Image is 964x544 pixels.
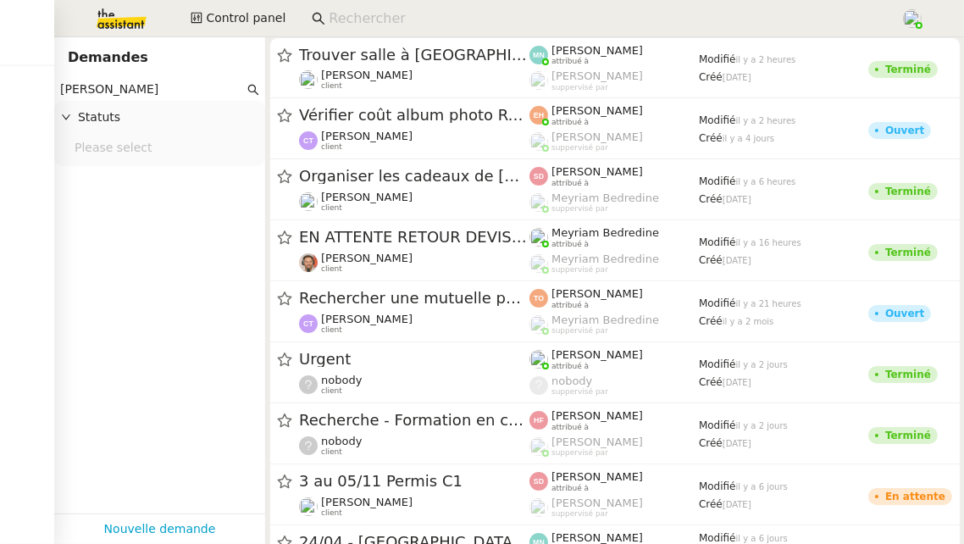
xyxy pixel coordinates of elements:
[699,315,723,327] span: Créé
[699,376,723,388] span: Créé
[551,509,608,519] span: suppervisé par
[551,143,608,153] span: suppervisé par
[723,500,751,509] span: [DATE]
[299,253,318,272] img: 70aa4f02-4601-41a7-97d6-196d60f82c2f
[299,496,529,518] app-user-detailed-label: client
[699,419,736,431] span: Modifié
[321,252,413,264] span: [PERSON_NAME]
[885,186,931,197] div: Terminé
[104,519,216,539] a: Nouvelle demande
[299,314,318,333] img: svg
[54,101,265,134] div: Statuts
[299,192,318,211] img: users%2FwYVmnmozrGULNyjXnUyLYmM3yGr2%2Favatar%2FChatGPT%20Image%201%20aou%CC%82t%202025%2C%2012_1...
[699,193,723,205] span: Créé
[723,439,751,448] span: [DATE]
[299,435,529,457] app-user-detailed-label: client
[551,57,589,66] span: attribué à
[299,313,529,335] app-user-detailed-label: client
[551,204,608,214] span: suppervisé par
[529,498,548,517] img: users%2FoFdbodQ3TgNoWt9kP3GXAs5oaCq1%2Favatar%2Fprofile-pic.png
[736,534,788,543] span: il y a 6 jours
[699,114,736,126] span: Modifié
[551,409,643,422] span: [PERSON_NAME]
[736,238,801,247] span: il y a 16 heures
[529,375,699,397] app-user-label: suppervisé par
[551,69,643,82] span: [PERSON_NAME]
[299,497,318,516] img: users%2FNsDxpgzytqOlIY2WSYlFcHtx26m1%2Favatar%2F8901.jpg
[299,252,529,274] app-user-detailed-label: client
[885,125,924,136] div: Ouvert
[180,7,296,31] button: Control panel
[299,474,529,489] span: 3 au 05/11 Permis C1
[551,314,659,326] span: Meyriam Bedredine
[529,104,699,126] app-user-label: attribué à
[529,69,699,92] app-user-label: suppervisé par
[551,253,659,265] span: Meyriam Bedredine
[321,142,342,152] span: client
[321,191,413,203] span: [PERSON_NAME]
[529,348,699,370] app-user-label: attribué à
[529,228,548,247] img: users%2FaellJyylmXSg4jqeVbanehhyYJm1%2Favatar%2Fprofile-pic%20(4).png
[699,358,736,370] span: Modifié
[299,69,529,91] app-user-detailed-label: client
[699,175,736,187] span: Modifié
[321,447,342,457] span: client
[529,71,548,90] img: users%2FoFdbodQ3TgNoWt9kP3GXAs5oaCq1%2Favatar%2Fprofile-pic.png
[736,55,796,64] span: il y a 2 heures
[551,497,643,509] span: [PERSON_NAME]
[885,491,945,502] div: En attente
[529,132,548,151] img: users%2FyQfMwtYgTqhRP2YHWHmG2s2LYaD3%2Favatar%2Fprofile-pic.png
[736,482,788,491] span: il y a 6 jours
[299,191,529,213] app-user-detailed-label: client
[529,287,699,309] app-user-label: attribué à
[299,70,318,89] img: users%2FOE2BL27lojfCYGuOoWrMHXbEYZu1%2Favatar%2Facd2c936-88e1-4f04-be8f-0eb7787b763a
[321,508,342,518] span: client
[885,369,931,380] div: Terminé
[699,236,736,248] span: Modifié
[299,169,529,184] span: Organiser les cadeaux de [DATE]
[699,498,723,510] span: Créé
[551,531,643,544] span: [PERSON_NAME]
[551,226,659,239] span: Meyriam Bedredine
[736,177,796,186] span: il y a 6 heures
[551,104,643,117] span: [PERSON_NAME]
[321,313,413,325] span: [PERSON_NAME]
[529,226,699,248] app-user-label: attribué à
[529,315,548,334] img: users%2FaellJyylmXSg4jqeVbanehhyYJm1%2Favatar%2Fprofile-pic%20(4).png
[723,134,774,143] span: il y a 4 jours
[321,130,413,142] span: [PERSON_NAME]
[529,289,548,308] img: svg
[551,387,608,397] span: suppervisé par
[736,116,796,125] span: il y a 2 heures
[299,130,529,152] app-user-detailed-label: client
[551,436,643,448] span: [PERSON_NAME]
[551,240,589,249] span: attribué à
[699,132,723,144] span: Créé
[321,435,362,447] span: nobody
[723,195,751,204] span: [DATE]
[321,496,413,508] span: [PERSON_NAME]
[699,437,723,449] span: Créé
[551,470,643,483] span: [PERSON_NAME]
[299,413,529,428] span: Recherche - Formation en cryolipolyse
[78,108,258,127] span: Statuts
[551,287,643,300] span: [PERSON_NAME]
[529,470,699,492] app-user-label: attribué à
[299,374,529,396] app-user-detailed-label: client
[206,8,285,28] span: Control panel
[736,360,788,369] span: il y a 2 jours
[321,203,342,213] span: client
[529,409,699,431] app-user-label: attribué à
[699,254,723,266] span: Créé
[551,44,643,57] span: [PERSON_NAME]
[551,448,608,458] span: suppervisé par
[321,81,342,91] span: client
[551,130,643,143] span: [PERSON_NAME]
[529,167,548,186] img: svg
[529,436,699,458] app-user-label: suppervisé par
[60,80,244,99] input: Rechercher
[529,130,699,153] app-user-label: suppervisé par
[68,46,148,69] nz-page-header-title: Demandes
[299,352,529,367] span: Urgent
[329,8,884,31] input: Rechercher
